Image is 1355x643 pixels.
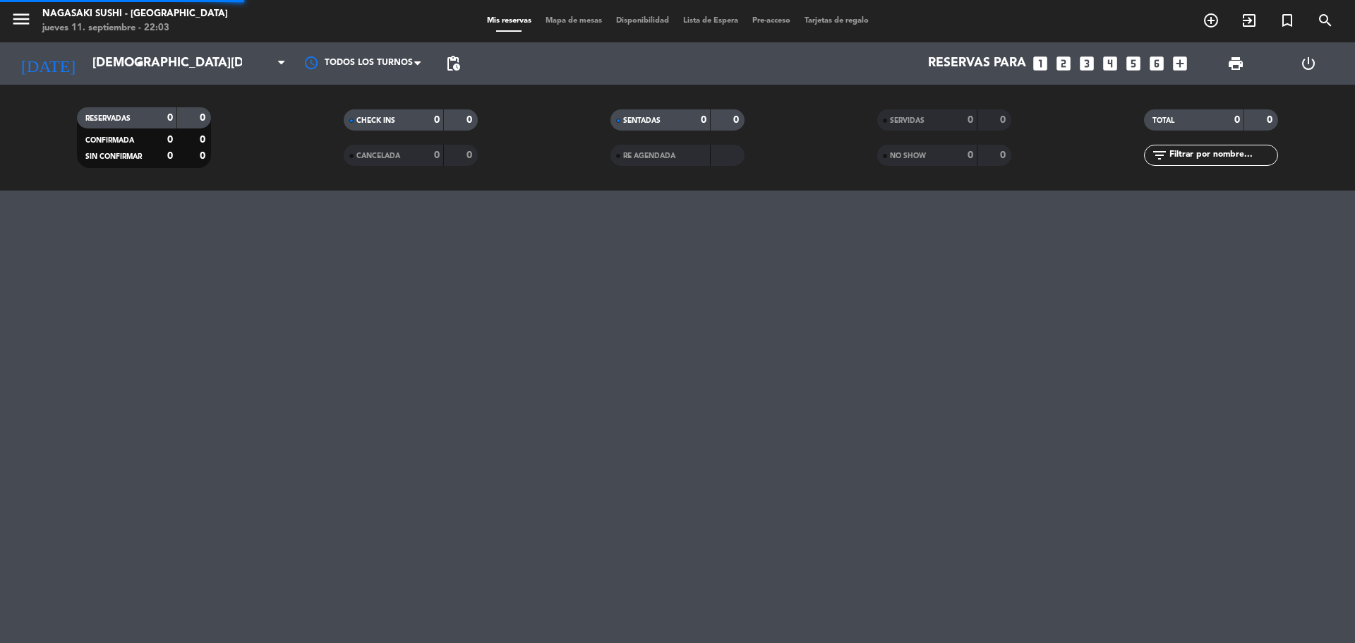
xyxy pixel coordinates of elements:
[1000,115,1008,125] strong: 0
[85,153,142,160] span: SIN CONFIRMAR
[623,117,661,124] span: SENTADAS
[1124,54,1143,73] i: looks_5
[42,7,228,21] div: Nagasaki Sushi - [GEOGRAPHIC_DATA]
[745,17,797,25] span: Pre-acceso
[85,137,134,144] span: CONFIRMADA
[200,151,208,161] strong: 0
[1203,12,1219,29] i: add_circle_outline
[356,117,395,124] span: CHECK INS
[11,48,85,79] i: [DATE]
[11,8,32,35] button: menu
[968,150,973,160] strong: 0
[890,117,925,124] span: SERVIDAS
[623,152,675,160] span: RE AGENDADA
[538,17,609,25] span: Mapa de mesas
[167,135,173,145] strong: 0
[466,115,475,125] strong: 0
[167,113,173,123] strong: 0
[434,150,440,160] strong: 0
[1152,117,1174,124] span: TOTAL
[42,21,228,35] div: jueves 11. septiembre - 22:03
[1317,12,1334,29] i: search
[356,152,400,160] span: CANCELADA
[1078,54,1096,73] i: looks_3
[1234,115,1240,125] strong: 0
[200,135,208,145] strong: 0
[480,17,538,25] span: Mis reservas
[701,115,706,125] strong: 0
[1300,55,1317,72] i: power_settings_new
[11,8,32,30] i: menu
[1031,54,1049,73] i: looks_one
[890,152,926,160] span: NO SHOW
[1267,115,1275,125] strong: 0
[1241,12,1258,29] i: exit_to_app
[1101,54,1119,73] i: looks_4
[1272,42,1344,85] div: LOG OUT
[1227,55,1244,72] span: print
[1000,150,1008,160] strong: 0
[928,56,1026,71] span: Reservas para
[200,113,208,123] strong: 0
[85,115,131,122] span: RESERVADAS
[466,150,475,160] strong: 0
[1148,54,1166,73] i: looks_6
[1151,147,1168,164] i: filter_list
[797,17,876,25] span: Tarjetas de regalo
[131,55,148,72] i: arrow_drop_down
[1171,54,1189,73] i: add_box
[167,151,173,161] strong: 0
[968,115,973,125] strong: 0
[434,115,440,125] strong: 0
[1279,12,1296,29] i: turned_in_not
[1168,148,1277,163] input: Filtrar por nombre...
[676,17,745,25] span: Lista de Espera
[1054,54,1073,73] i: looks_two
[733,115,742,125] strong: 0
[609,17,676,25] span: Disponibilidad
[445,55,462,72] span: pending_actions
